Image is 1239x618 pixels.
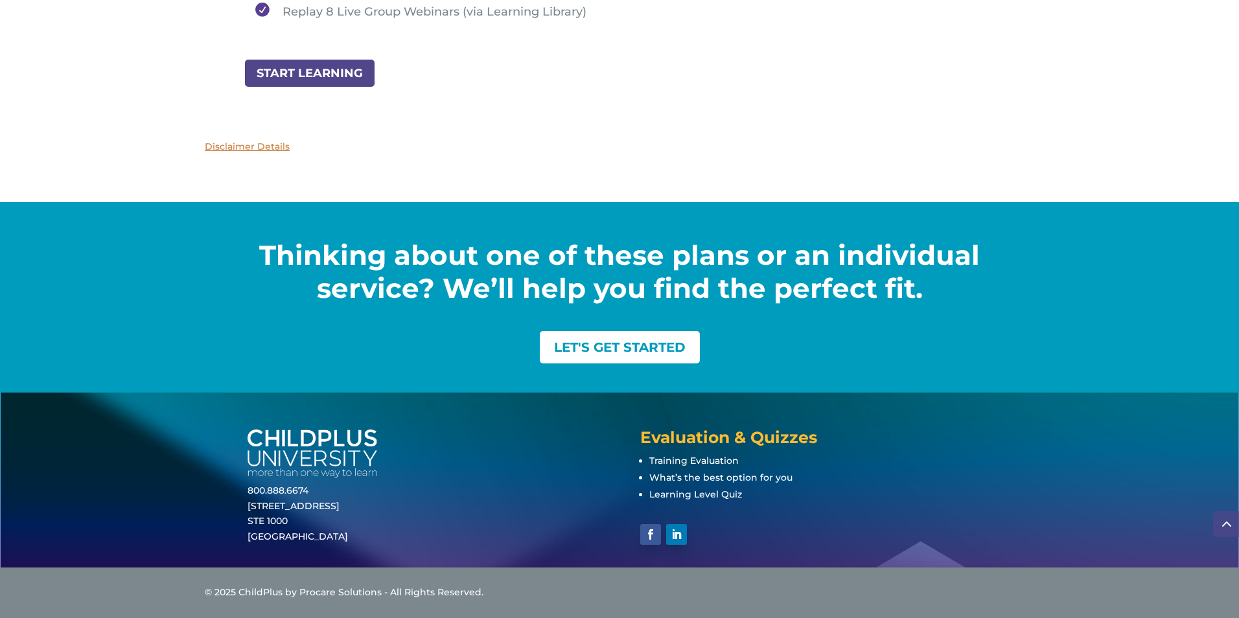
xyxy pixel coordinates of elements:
h2: Thinking about one of these plans or an individual service? We’ll help you find the perfect fit. [205,239,1034,311]
a: 800.888.6674 [248,485,308,496]
p: Disclaimer Details [205,139,1034,155]
div: © 2025 ChildPlus by Procare Solutions - All Rights Reserved. [205,585,1034,601]
a: [STREET_ADDRESS]STE 1000[GEOGRAPHIC_DATA] [248,500,348,543]
a: Learning Level Quiz [649,488,742,500]
a: START LEARNING [244,58,376,87]
a: Follow on Facebook [640,524,661,545]
li: Replay 8 Live Group Webinars (via Learning Library) [249,3,1002,19]
a: Follow on LinkedIn [666,524,687,545]
a: Training Evaluation [649,455,739,466]
a: What’s the best option for you [649,472,793,483]
img: white-cpu-wordmark [248,429,377,478]
h4: Evaluation & Quizzes [640,429,991,452]
a: LET'S GET STARTED [540,331,700,363]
